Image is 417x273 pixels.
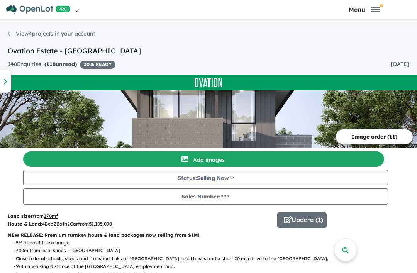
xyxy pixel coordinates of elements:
[8,60,115,69] div: 148 Enquir ies
[42,221,45,227] u: 4
[391,60,409,69] div: [DATE]
[23,170,388,185] button: Status:Selling Now
[3,78,414,87] img: Ovation Estate - Leppington Logo
[277,212,327,228] button: Update (1)
[44,213,58,219] u: 270 m
[14,247,415,254] p: - 700m from local shops - [GEOGRAPHIC_DATA]
[80,61,115,69] span: 30 % READY
[14,263,415,270] p: - Within walking distance of the [GEOGRAPHIC_DATA] employment hub.
[23,151,384,167] button: Add images
[8,213,33,219] b: Land sizes
[8,30,95,37] a: View4projects in your account
[44,61,77,68] strong: ( unread)
[14,239,415,247] p: - 5% deposit to exchange.
[8,212,271,220] p: from
[46,61,56,68] span: 118
[6,5,71,14] img: Openlot PRO Logo White
[23,188,388,205] button: Sales Number:???
[8,30,409,46] nav: breadcrumb
[8,231,409,239] p: NEW RELEASE: Premium turnkey house & land packages now selling from $1M!
[89,221,112,227] u: $ 1,105,000
[8,46,141,55] a: Ovation Estate - [GEOGRAPHIC_DATA]
[336,129,413,144] button: Image order (11)
[8,221,42,227] b: House & Land:
[8,220,271,228] p: Bed Bath Car from
[14,255,415,263] p: - Close to local schools, shops and transport links at [GEOGRAPHIC_DATA], local buses and a short...
[56,212,58,217] sup: 2
[314,6,415,13] button: Toggle navigation
[67,221,70,227] u: 2
[54,221,56,227] u: 2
